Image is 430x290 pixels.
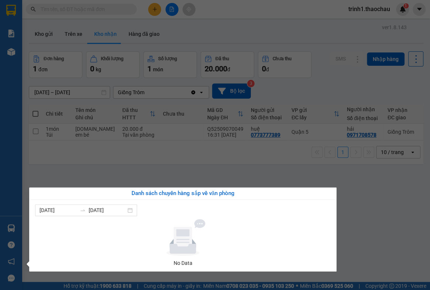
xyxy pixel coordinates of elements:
[40,206,77,214] input: Từ ngày
[89,206,126,214] input: Đến ngày
[35,189,331,198] div: Danh sách chuyến hàng sắp về văn phòng
[38,259,328,267] div: No Data
[80,207,86,213] span: swap-right
[80,207,86,213] span: to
